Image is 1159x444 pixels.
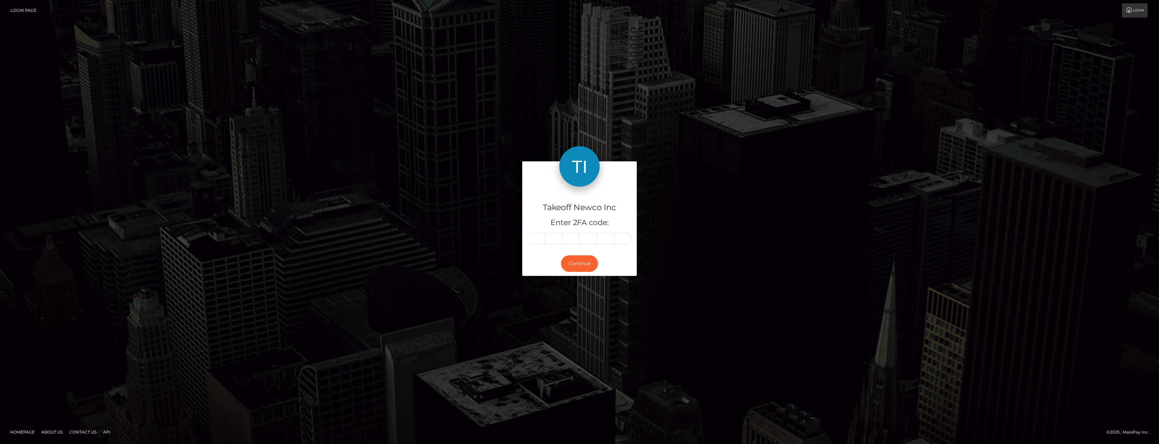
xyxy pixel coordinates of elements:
img: Takeoff Newco Inc [559,146,600,187]
a: About Us [39,427,65,437]
a: API [100,427,113,437]
button: Continue [561,255,598,272]
a: Login Page [10,3,36,18]
a: Login [1122,3,1148,18]
h5: Enter 2FA code: [527,218,632,228]
a: Homepage [7,427,37,437]
h4: Takeoff Newco Inc [527,202,632,214]
div: © 2025 , MassPay Inc. [1106,429,1154,436]
a: Contact Us [67,427,99,437]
